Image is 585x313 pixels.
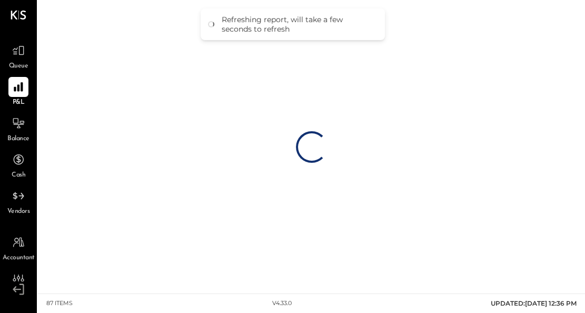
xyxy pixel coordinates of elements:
[3,253,35,263] span: Accountant
[1,41,36,71] a: Queue
[9,62,28,71] span: Queue
[7,207,30,217] span: Vendors
[12,171,25,180] span: Cash
[222,15,374,34] div: Refreshing report, will take a few seconds to refresh
[1,232,36,263] a: Accountant
[7,134,29,144] span: Balance
[1,77,36,107] a: P&L
[1,186,36,217] a: Vendors
[13,98,25,107] span: P&L
[1,113,36,144] a: Balance
[1,150,36,180] a: Cash
[272,299,292,308] div: v 4.33.0
[491,299,577,307] span: UPDATED: [DATE] 12:36 PM
[46,299,73,308] div: 87 items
